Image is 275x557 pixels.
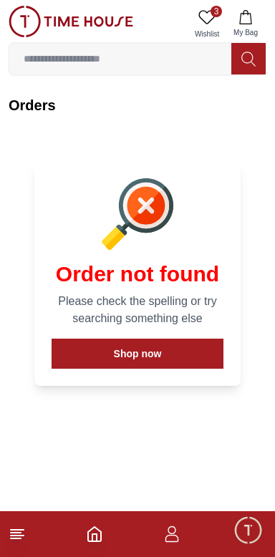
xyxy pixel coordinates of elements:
[225,6,266,42] button: My Bag
[52,293,223,327] p: Please check the spelling or try searching something else
[228,27,264,38] span: My Bag
[189,6,225,42] a: 3Wishlist
[211,6,222,17] span: 3
[9,6,133,37] img: ...
[86,525,103,543] a: Home
[52,339,223,369] button: Shop now
[233,515,264,546] div: Chat Widget
[52,261,223,287] h1: Order not found
[189,29,225,39] span: Wishlist
[9,95,266,115] h2: Orders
